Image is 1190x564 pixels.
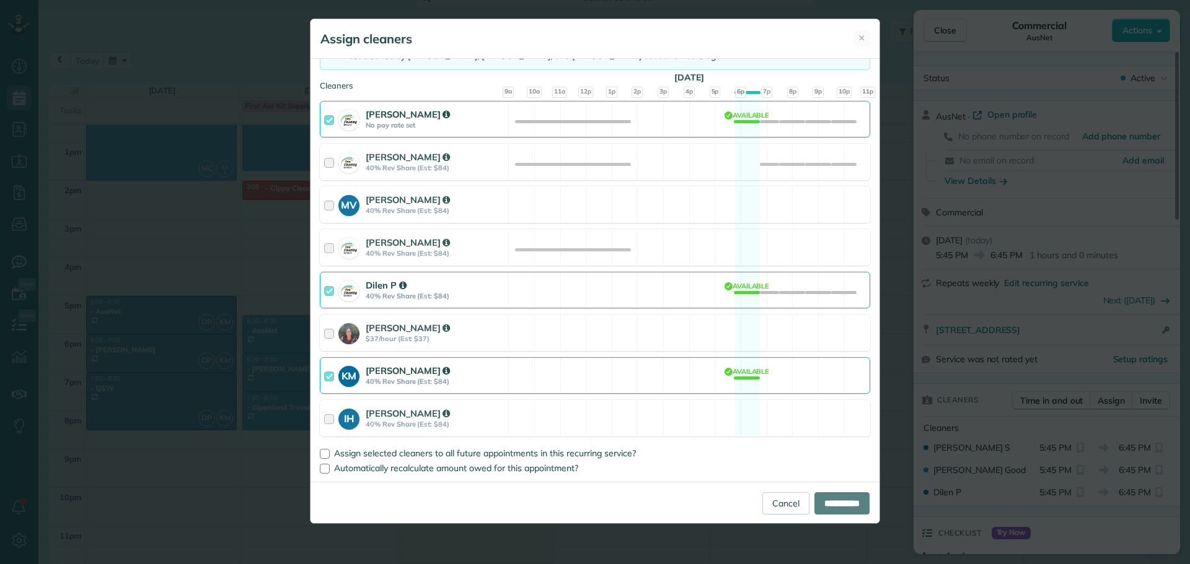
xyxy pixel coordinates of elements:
[366,206,505,215] strong: 40% Rev Share (Est: $84)
[366,151,450,163] strong: [PERSON_NAME]
[366,377,505,386] strong: 40% Rev Share (Est: $84)
[762,492,809,514] a: Cancel
[366,194,450,206] strong: [PERSON_NAME]
[334,462,578,474] span: Automatically recalculate amount owed for this appointment?
[366,420,505,428] strong: 40% Rev Share (Est: $84)
[366,334,505,343] strong: $37/hour (Est: $37)
[366,365,450,376] strong: [PERSON_NAME]
[338,366,359,383] strong: KM
[366,236,450,248] strong: [PERSON_NAME]
[366,121,505,129] strong: No pay rate set
[366,322,450,334] strong: [PERSON_NAME]
[320,30,412,48] h5: Assign cleaners
[366,292,505,300] strong: 40% Rev Share (Est: $84)
[338,195,359,212] strong: MV
[858,32,865,44] span: ✕
[334,448,636,459] span: Assign selected cleaners to all future appointments in this recurring service?
[366,108,450,120] strong: [PERSON_NAME]
[366,249,505,258] strong: 40% Rev Share (Est: $84)
[320,80,870,84] div: Cleaners
[366,407,450,419] strong: [PERSON_NAME]
[366,163,505,172] strong: 40% Rev Share (Est: $84)
[366,279,407,291] strong: Dilen P
[338,409,359,426] strong: IH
